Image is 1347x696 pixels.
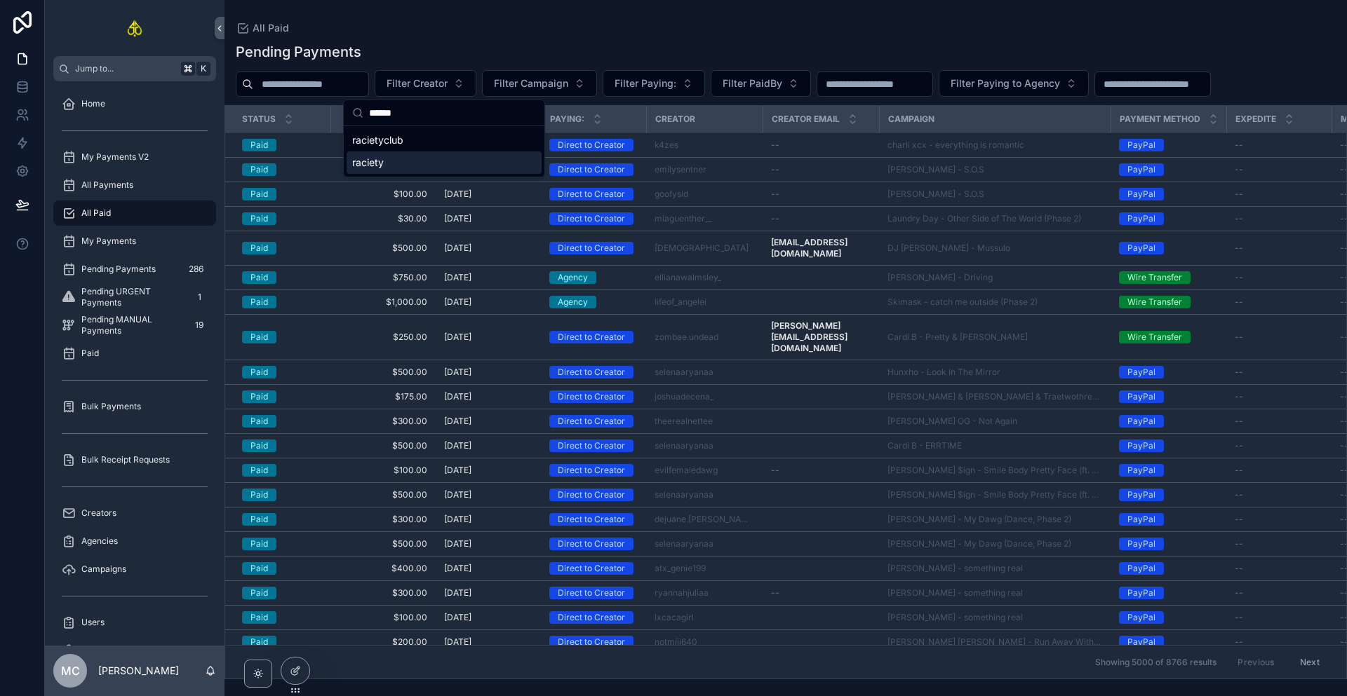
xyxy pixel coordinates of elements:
[242,139,322,151] a: Paid
[1119,390,1218,403] a: PayPal
[655,189,688,200] a: goofysid
[549,439,638,452] a: Direct to Creator
[655,213,754,224] a: miaguenther__
[494,76,568,90] span: Filter Campaign
[887,243,1010,254] a: DJ [PERSON_NAME] - Mussulo
[444,367,532,378] a: [DATE]
[1235,213,1323,224] a: --
[53,91,216,116] a: Home
[352,156,384,170] span: raciety
[655,465,754,476] a: evilfemaledawg
[444,272,471,283] span: [DATE]
[655,391,754,402] a: joshuadecena_
[655,391,713,402] a: joshuadecena_
[250,188,268,200] div: Paid
[250,439,268,452] div: Paid
[81,207,111,219] span: All Paid
[81,236,136,247] span: My Payments
[387,76,448,90] span: Filter Creator
[1127,366,1155,378] div: PayPal
[250,139,268,151] div: Paid
[242,331,322,343] a: Paid
[339,296,427,308] span: $1,000.00
[250,366,268,378] div: Paid
[655,139,678,151] a: k4zes
[53,172,216,198] a: All Payments
[81,454,170,465] span: Bulk Receipt Requests
[1235,296,1323,308] a: --
[887,272,993,283] span: [PERSON_NAME] - Driving
[887,465,1102,476] span: [PERSON_NAME] $ign - Smile Body Pretty Face (ft. Kodak Black & YG)
[558,242,625,254] div: Direct to Creator
[887,213,1081,224] a: Laundry Day - Other Side of The World (Phase 2)
[655,440,713,451] a: selenaaryanaa
[339,272,427,283] span: $750.00
[771,189,779,200] span: --
[81,286,185,308] span: Pending URGENT Payments
[655,272,754,283] a: ellianawalmsley_
[887,440,1102,451] a: Cardi B - ERRTIME
[558,331,625,343] div: Direct to Creator
[771,139,779,151] span: --
[81,264,156,275] span: Pending Payments
[655,332,718,343] a: zombae.undead
[887,139,1102,151] a: charli xcx - everything is romantic
[482,70,597,97] button: Select Button
[339,164,427,175] a: $100.00
[339,139,427,151] span: $25.00
[655,139,754,151] a: k4zes
[81,151,149,163] span: My Payments V2
[242,296,322,308] a: Paid
[1235,416,1323,427] a: --
[771,213,779,224] span: --
[242,163,322,176] a: Paid
[53,447,216,472] a: Bulk Receipt Requests
[1119,415,1218,428] a: PayPal
[655,243,749,254] a: [DEMOGRAPHIC_DATA]
[771,189,871,200] a: --
[242,415,322,428] a: Paid
[558,271,588,284] div: Agency
[1235,213,1243,224] span: --
[339,243,427,254] a: $500.00
[242,439,322,452] a: Paid
[558,464,625,477] div: Direct to Creator
[444,416,471,427] span: [DATE]
[1235,367,1243,378] span: --
[1127,188,1155,200] div: PayPal
[1127,139,1155,151] div: PayPal
[887,367,1000,378] span: Hunxho - Look In The Mirror
[444,189,471,200] span: [DATE]
[339,465,427,476] a: $100.00
[558,163,625,176] div: Direct to Creator
[250,242,268,254] div: Paid
[352,133,403,147] span: racietyclub
[444,391,471,402] span: [DATE]
[655,416,713,427] a: theerealnettee
[549,188,638,200] a: Direct to Creator
[444,440,532,451] a: [DATE]
[887,367,1102,378] a: Hunxho - Look In The Mirror
[1235,164,1243,175] span: --
[1119,212,1218,225] a: PayPal
[887,164,1102,175] a: [PERSON_NAME] - S.O.S
[242,212,322,225] a: Paid
[339,213,427,224] span: $30.00
[1127,415,1155,428] div: PayPal
[242,390,322,403] a: Paid
[887,332,1028,343] a: Cardi B - Pretty & [PERSON_NAME]
[236,21,289,35] a: All Paid
[887,391,1102,402] a: [PERSON_NAME] & [PERSON_NAME] & Traetwothree - Slow Down
[1119,296,1218,308] a: Wire Transfer
[1235,243,1323,254] a: --
[250,390,268,403] div: Paid
[53,144,216,170] a: My Payments V2
[655,296,706,308] a: lifeof_angelei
